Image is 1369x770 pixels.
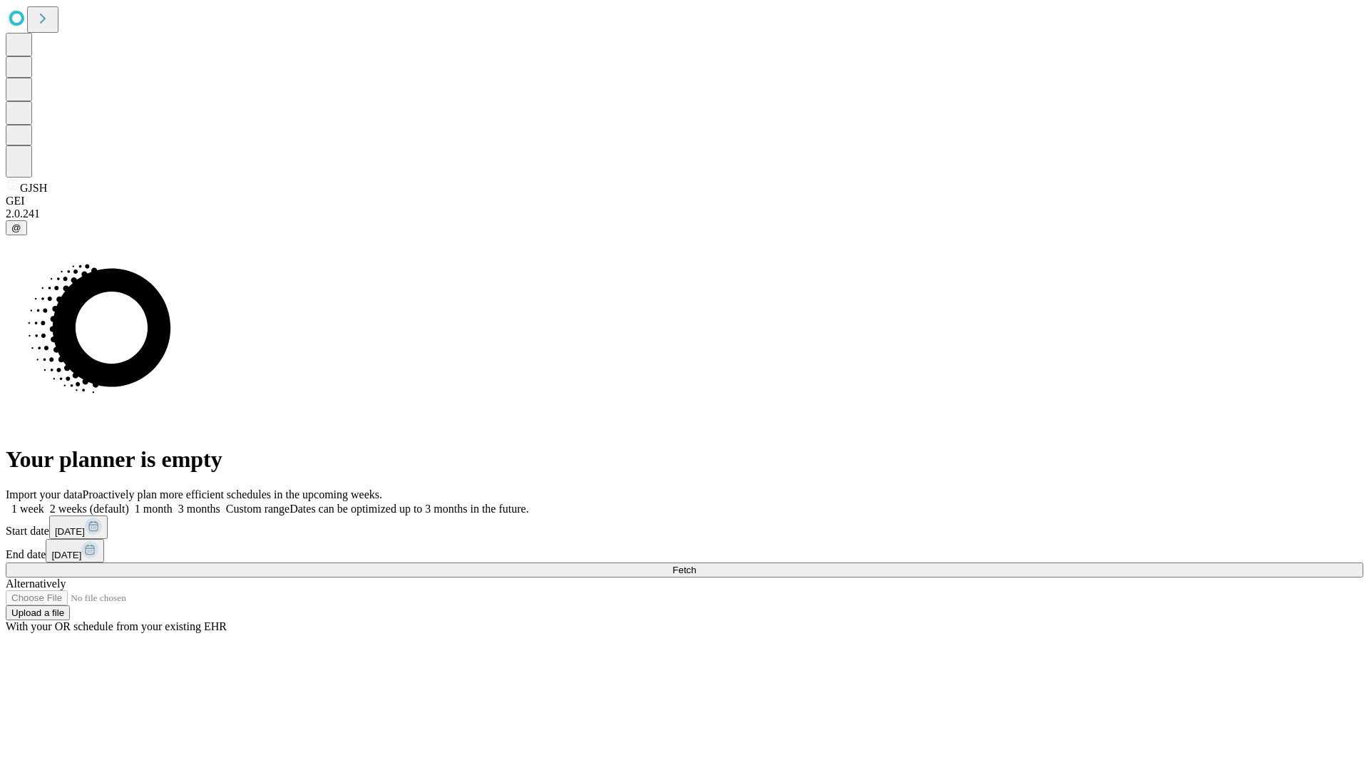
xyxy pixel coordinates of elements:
span: 1 month [135,503,173,515]
button: Fetch [6,563,1363,577]
div: GEI [6,195,1363,207]
span: With your OR schedule from your existing EHR [6,620,227,632]
button: [DATE] [49,515,108,539]
div: Start date [6,515,1363,539]
span: [DATE] [51,550,81,560]
span: Import your data [6,488,83,500]
span: Fetch [672,565,696,575]
span: Alternatively [6,577,66,590]
span: [DATE] [55,526,85,537]
button: Upload a file [6,605,70,620]
span: Proactively plan more efficient schedules in the upcoming weeks. [83,488,382,500]
button: @ [6,220,27,235]
span: 2 weeks (default) [50,503,129,515]
div: 2.0.241 [6,207,1363,220]
span: 1 week [11,503,44,515]
span: GJSH [20,182,47,194]
span: @ [11,222,21,233]
h1: Your planner is empty [6,446,1363,473]
div: End date [6,539,1363,563]
span: Custom range [226,503,289,515]
span: Dates can be optimized up to 3 months in the future. [289,503,528,515]
span: 3 months [178,503,220,515]
button: [DATE] [46,539,104,563]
